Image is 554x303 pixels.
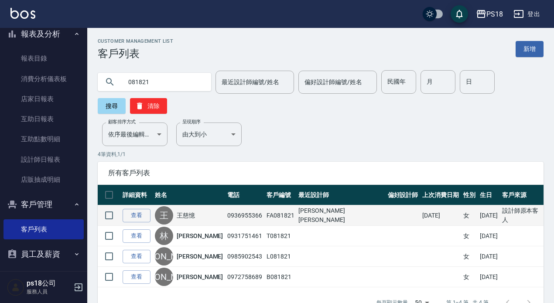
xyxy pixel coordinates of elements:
th: 客戶來源 [500,185,544,205]
img: Person [7,279,24,296]
td: 0931751461 [225,226,264,246]
a: 店販抽成明細 [3,170,84,190]
div: 依序最後編輯時間 [102,123,168,146]
h3: 客戶列表 [98,48,173,60]
td: [DATE] [478,246,500,267]
button: save [451,5,468,23]
a: 新增 [516,41,544,57]
td: 0936955366 [225,205,264,226]
input: 搜尋關鍵字 [122,70,204,94]
button: 商品管理 [3,265,84,288]
td: 0985902543 [225,246,264,267]
a: 查看 [123,270,150,284]
th: 姓名 [153,185,225,205]
label: 顧客排序方式 [108,119,136,125]
button: 報表及分析 [3,23,84,45]
a: 王慈憶 [177,211,195,220]
div: 林 [155,227,173,245]
p: 服務人員 [27,288,71,296]
th: 生日 [478,185,500,205]
button: 搜尋 [98,98,126,114]
div: [PERSON_NAME] [155,268,173,286]
button: 客戶管理 [3,193,84,216]
button: PS18 [472,5,506,23]
div: PS18 [486,9,503,20]
div: [PERSON_NAME] [155,247,173,266]
button: 員工及薪資 [3,243,84,266]
button: 登出 [510,6,544,22]
span: 所有客戶列表 [108,169,533,177]
td: B081821 [264,267,297,287]
td: 設計師原本客人 [500,205,544,226]
img: Logo [10,8,35,19]
td: [DATE] [478,267,500,287]
td: 女 [461,226,478,246]
a: 店家日報表 [3,89,84,109]
div: 由大到小 [176,123,242,146]
td: T081821 [264,226,297,246]
td: [DATE] [420,205,461,226]
p: 4 筆資料, 1 / 1 [98,150,544,158]
a: 消費分析儀表板 [3,69,84,89]
td: FA081821 [264,205,297,226]
a: [PERSON_NAME] [177,252,223,261]
td: 女 [461,205,478,226]
a: [PERSON_NAME] [177,272,223,281]
td: L081821 [264,246,297,267]
td: [DATE] [478,226,500,246]
div: 王 [155,206,173,225]
th: 偏好設計師 [386,185,421,205]
a: 查看 [123,229,150,243]
a: 設計師日報表 [3,150,84,170]
td: 女 [461,267,478,287]
a: 互助日報表 [3,109,84,129]
td: 0972758689 [225,267,264,287]
th: 上次消費日期 [420,185,461,205]
th: 詳細資料 [120,185,153,205]
a: 互助點數明細 [3,129,84,149]
td: 女 [461,246,478,267]
a: 報表目錄 [3,48,84,68]
a: [PERSON_NAME] [177,232,223,240]
a: 查看 [123,250,150,263]
button: 清除 [130,98,167,114]
td: [DATE] [478,205,500,226]
th: 性別 [461,185,478,205]
th: 最近設計師 [296,185,385,205]
label: 呈現順序 [182,119,201,125]
a: 客戶列表 [3,219,84,239]
h5: ps18公司 [27,279,71,288]
th: 客戶編號 [264,185,297,205]
td: [PERSON_NAME][PERSON_NAME] [296,205,385,226]
h2: Customer Management List [98,38,173,44]
a: 查看 [123,209,150,222]
th: 電話 [225,185,264,205]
